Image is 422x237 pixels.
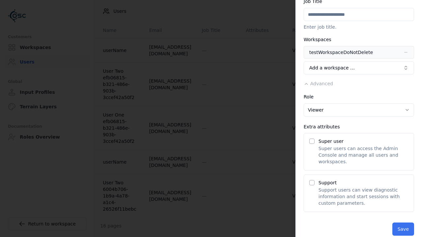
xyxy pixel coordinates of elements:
[304,80,333,87] button: Advanced
[318,139,344,144] label: Super user
[304,124,414,129] div: Extra attributes
[304,24,414,30] p: Enter job title.
[318,180,337,185] label: Support
[318,145,408,165] p: Super users can access the Admin Console and manage all users and workspaces.
[309,65,355,71] span: Add a workspace …
[309,49,373,56] div: testWorkspaceDoNotDelete
[392,223,414,236] button: Save
[304,37,331,42] label: Workspaces
[304,94,314,99] label: Role
[310,81,333,86] span: Advanced
[318,187,408,206] p: Support users can view diagnostic information and start sessions with custom parameters.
